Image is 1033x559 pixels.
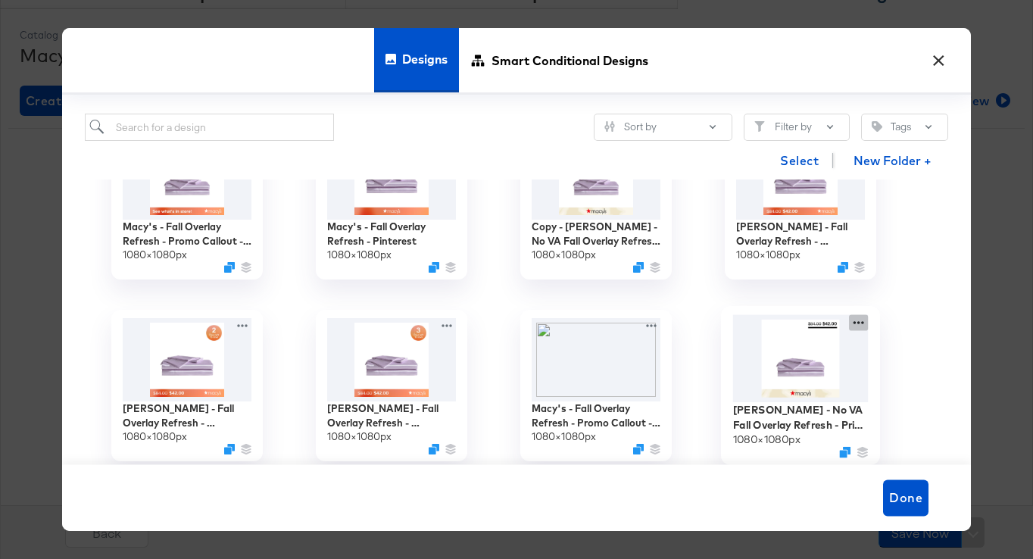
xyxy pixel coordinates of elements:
div: 1080 × 1080 px [532,429,596,444]
svg: Duplicate [429,444,439,454]
button: SlidersSort by [594,114,732,141]
div: Macy's - Fall Overlay Refresh - Promo Callout - Price Strike DAR1080×1080pxDuplicate [111,128,263,279]
div: [PERSON_NAME] - No VA Fall Overlay Refresh - Price Strike / Full Price [733,402,869,432]
button: TagTags [861,114,948,141]
img: tQwg391egKWW_JSaQwptqw.jpg [733,315,869,402]
button: FilterFilter by [744,114,850,141]
div: 1080 × 1080 px [123,248,187,262]
div: [PERSON_NAME] - Fall Overlay Refresh - Countdown 2-day - Price Strike [123,401,251,429]
div: Macy's - Fall Overlay Refresh - Promo Callout - Price Strike DAR [123,220,251,248]
button: Select [774,145,825,176]
svg: Duplicate [224,444,235,454]
div: [PERSON_NAME] - Fall Overlay Refresh - Countdown 1-day - Price Strike1080×1080pxDuplicate [725,128,876,279]
div: Copy - [PERSON_NAME] - No VA Fall Overlay Refresh - Price Strike / Full Price [532,220,660,248]
div: [PERSON_NAME] - Fall Overlay Refresh - Countdown 3-day - Price Strike1080×1080pxDuplicate [316,310,467,461]
svg: Tag [872,121,882,132]
div: [PERSON_NAME] - Fall Overlay Refresh - Countdown 1-day - Price Strike [736,220,865,248]
span: Select [780,150,819,171]
div: 1080 × 1080 px [736,248,800,262]
svg: Duplicate [839,447,850,458]
svg: Duplicate [838,262,848,273]
svg: Duplicate [633,262,644,273]
div: Macy's - Fall Overlay Refresh - Pinterest [327,220,456,248]
button: Done [883,479,928,516]
img: e1LjlCaeswYU2V9zvYSHVw.jpg [123,318,251,401]
div: Macy's - Fall Overlay Refresh - Promo Callout - Price Strike - SMBD [532,401,660,429]
div: [PERSON_NAME] - No VA Fall Overlay Refresh - Price Strike / Full Price1080×1080pxDuplicate [721,306,880,465]
div: 1080 × 1080 px [733,432,800,446]
svg: Filter [754,121,765,132]
button: New Folder + [841,147,944,176]
img: 0TtzrkNF-2S3XXxHq1QMsQ.jpg [327,318,456,401]
span: Designs [402,26,448,92]
svg: Duplicate [633,444,644,454]
div: [PERSON_NAME] - Fall Overlay Refresh - Countdown 3-day - Price Strike [327,401,456,429]
input: Search for a design [85,114,334,142]
div: 1080 × 1080 px [532,248,596,262]
div: Macy's - Fall Overlay Refresh - Promo Callout - Price Strike - SMBD1080×1080pxDuplicate [520,310,672,461]
div: 1080 × 1080 px [327,429,392,444]
div: 1080 × 1080 px [123,429,187,444]
button: × [925,43,952,70]
span: Smart Conditional Designs [492,27,648,93]
svg: Duplicate [224,262,235,273]
img: fl_la [532,318,660,401]
span: Done [889,487,922,508]
div: [PERSON_NAME] - Fall Overlay Refresh - Countdown 2-day - Price Strike1080×1080pxDuplicate [111,310,263,461]
div: Macy's - Fall Overlay Refresh - Pinterest1080×1080pxDuplicate [316,128,467,279]
svg: Duplicate [429,262,439,273]
div: Copy - [PERSON_NAME] - No VA Fall Overlay Refresh - Price Strike / Full Price1080×1080pxDuplicate [520,128,672,279]
div: 1080 × 1080 px [327,248,392,262]
svg: Sliders [604,121,615,132]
